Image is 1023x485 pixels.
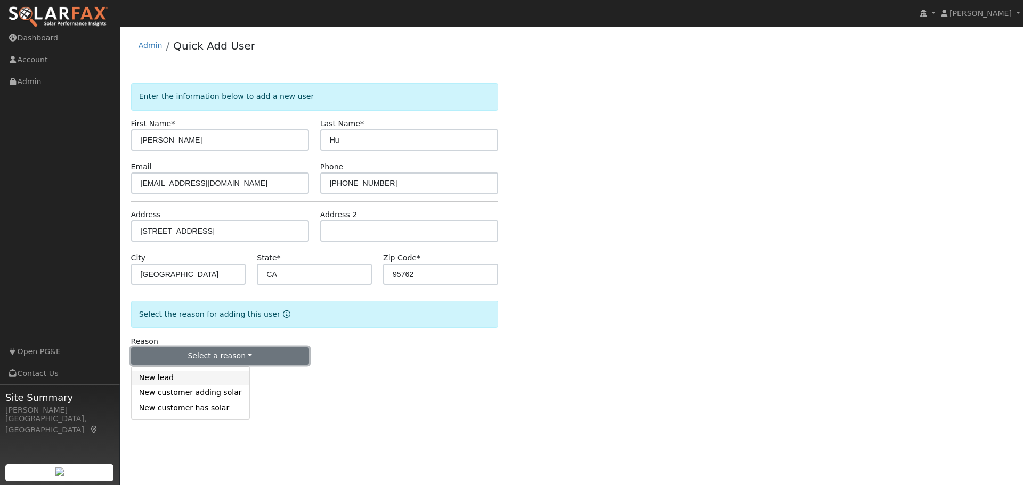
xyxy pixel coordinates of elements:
[5,390,114,405] span: Site Summary
[360,119,364,128] span: Required
[277,253,281,262] span: Required
[257,252,280,264] label: State
[320,209,358,220] label: Address 2
[949,9,1012,18] span: [PERSON_NAME]
[171,119,175,128] span: Required
[417,253,420,262] span: Required
[383,252,420,264] label: Zip Code
[90,425,99,434] a: Map
[131,209,161,220] label: Address
[132,400,249,415] a: New customer has solar
[131,336,158,347] label: Reason
[131,161,152,172] label: Email
[8,6,108,28] img: SolarFax
[55,467,64,476] img: retrieve
[5,413,114,435] div: [GEOGRAPHIC_DATA], [GEOGRAPHIC_DATA]
[132,371,249,385] a: New lead
[139,41,163,50] a: Admin
[320,161,344,172] label: Phone
[132,385,249,400] a: New customer adding solar
[131,252,146,264] label: City
[131,118,175,129] label: First Name
[131,347,309,365] button: Select a reason
[5,405,114,416] div: [PERSON_NAME]
[173,39,255,52] a: Quick Add User
[131,301,498,328] div: Select the reason for adding this user
[131,83,498,110] div: Enter the information below to add a new user
[280,310,290,318] a: Reason for new user
[320,118,364,129] label: Last Name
